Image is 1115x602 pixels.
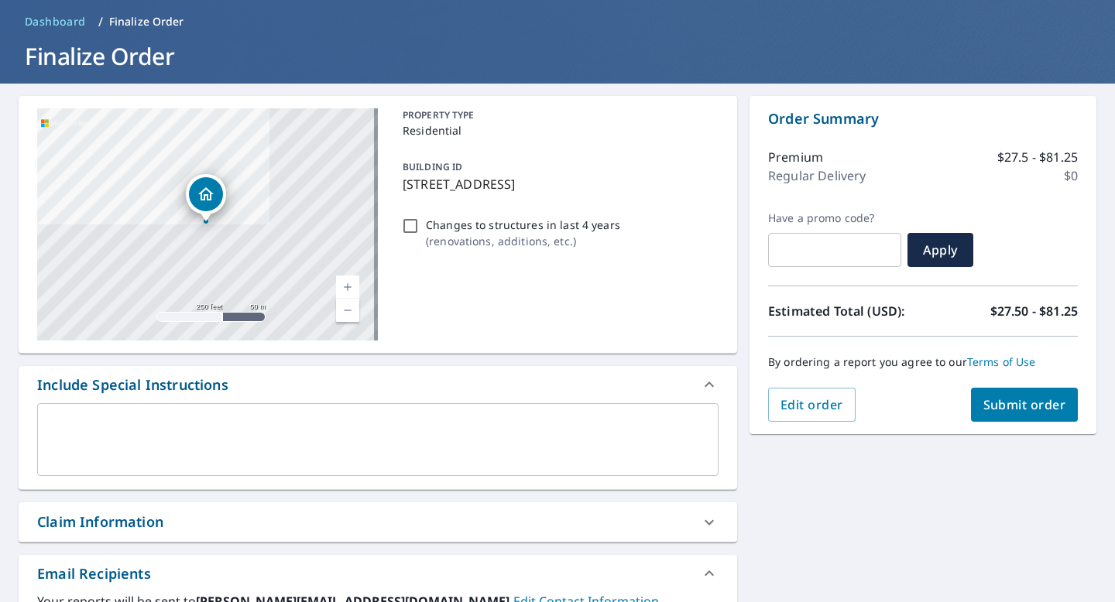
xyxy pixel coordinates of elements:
[403,122,712,139] p: Residential
[907,233,973,267] button: Apply
[920,241,961,258] span: Apply
[768,355,1078,369] p: By ordering a report you agree to our
[37,563,151,584] div: Email Recipients
[403,175,712,193] p: [STREET_ADDRESS]
[768,211,901,225] label: Have a promo code?
[19,9,92,34] a: Dashboard
[336,275,359,299] a: Current Level 17, Zoom In
[109,14,184,29] p: Finalize Order
[403,108,712,122] p: PROPERTY TYPE
[997,148,1078,166] p: $27.5 - $81.25
[98,12,103,31] li: /
[19,555,737,592] div: Email Recipients
[19,366,737,403] div: Include Special Instructions
[780,396,843,413] span: Edit order
[768,108,1078,129] p: Order Summary
[768,388,856,422] button: Edit order
[19,9,1096,34] nav: breadcrumb
[983,396,1066,413] span: Submit order
[336,299,359,322] a: Current Level 17, Zoom Out
[37,375,228,395] div: Include Special Instructions
[990,302,1078,320] p: $27.50 - $81.25
[768,166,866,185] p: Regular Delivery
[971,388,1079,422] button: Submit order
[768,302,923,320] p: Estimated Total (USD):
[426,217,620,233] p: Changes to structures in last 4 years
[1064,166,1078,185] p: $0
[403,160,462,173] p: BUILDING ID
[19,502,737,542] div: Claim Information
[25,14,86,29] span: Dashboard
[186,174,226,222] div: Dropped pin, building 1, Residential property, 575 Willow Rd Boyertown, PA 19512
[19,40,1096,72] h1: Finalize Order
[768,148,823,166] p: Premium
[37,511,163,532] div: Claim Information
[426,233,620,249] p: ( renovations, additions, etc. )
[967,354,1036,369] a: Terms of Use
